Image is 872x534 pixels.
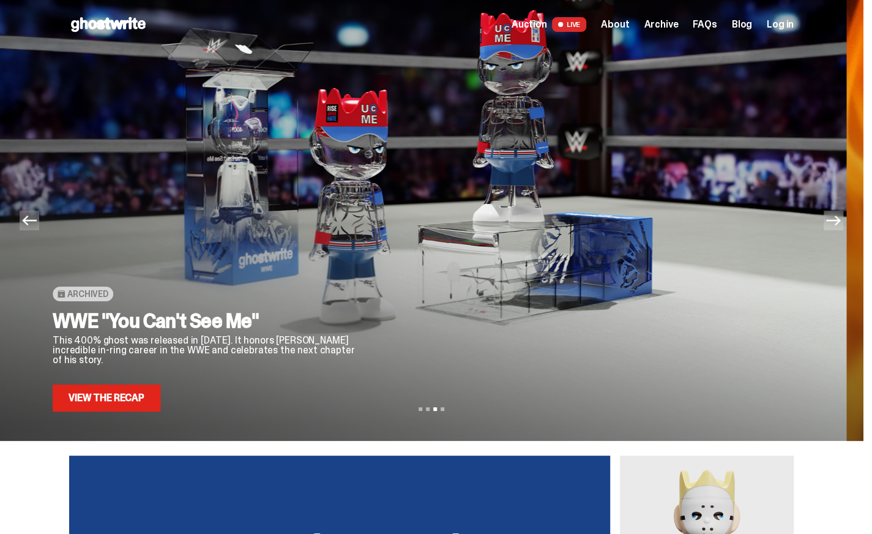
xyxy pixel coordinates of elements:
[732,20,752,29] a: Blog
[512,17,586,32] a: Auction LIVE
[644,20,678,29] a: Archive
[441,407,444,411] button: View slide 4
[693,20,717,29] a: FAQs
[53,311,354,331] h2: WWE "You Can't See Me"
[601,20,629,29] a: About
[824,211,843,230] button: Next
[512,20,547,29] span: Auction
[426,407,430,411] button: View slide 2
[552,17,587,32] span: LIVE
[433,407,437,411] button: View slide 3
[53,385,160,412] a: View the Recap
[53,336,354,365] p: This 400% ghost was released in [DATE]. It honors [PERSON_NAME] incredible in-ring career in the ...
[767,20,794,29] a: Log in
[20,211,39,230] button: Previous
[67,289,108,299] span: Archived
[419,407,422,411] button: View slide 1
